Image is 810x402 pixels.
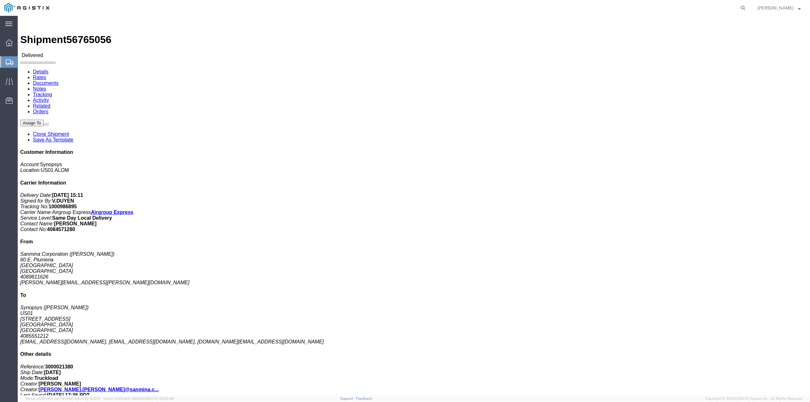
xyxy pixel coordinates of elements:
[757,4,801,12] button: [PERSON_NAME]
[705,396,802,401] span: Copyright © [DATE]-[DATE] Agistix Inc., All Rights Reserved
[356,397,372,400] a: Feedback
[103,397,174,400] span: Client: 2025.18.0-9839db4
[147,397,174,400] span: [DATE] 09:32:48
[77,397,101,400] span: [DATE] 09:51:11
[4,3,49,13] img: logo
[340,397,356,400] a: Support
[18,16,810,395] iframe: FS Legacy Container
[757,4,794,11] span: Lisa Phan
[25,397,101,400] span: Server: 2025.18.0-dd719145275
